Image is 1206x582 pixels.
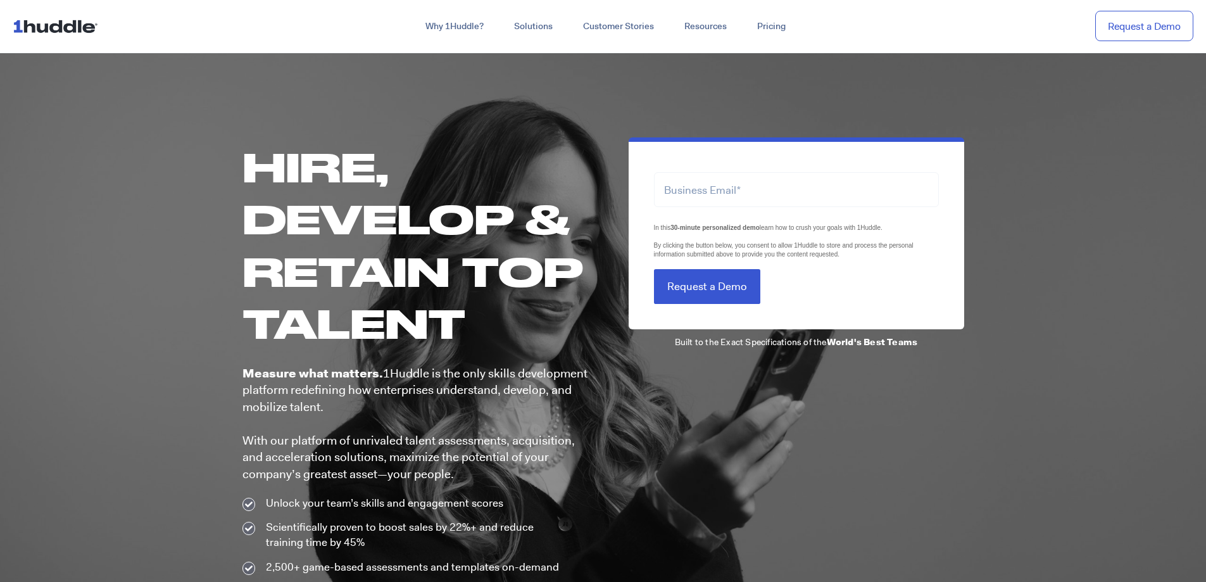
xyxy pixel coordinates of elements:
[670,224,760,231] strong: 30-minute personalized demo
[629,336,964,348] p: Built to the Exact Specifications of the
[263,560,559,575] span: 2,500+ game-based assessments and templates on-demand
[669,15,742,38] a: Resources
[263,496,503,511] span: Unlock your team’s skills and engagement scores
[742,15,801,38] a: Pricing
[654,172,939,207] input: Business Email*
[242,365,383,381] b: Measure what matters.
[410,15,499,38] a: Why 1Huddle?
[13,14,103,38] img: ...
[1095,11,1193,42] a: Request a Demo
[654,269,760,304] input: Request a Demo
[568,15,669,38] a: Customer Stories
[499,15,568,38] a: Solutions
[654,224,914,258] span: In this learn how to crush your goals with 1Huddle. By clicking the button below, you consent to ...
[242,365,591,483] p: 1Huddle is the only skills development platform redefining how enterprises understand, develop, a...
[242,141,591,349] h1: Hire, Develop & Retain Top Talent
[827,336,918,348] b: World's Best Teams
[263,520,572,550] span: Scientifically proven to boost sales by 22%+ and reduce training time by 45%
